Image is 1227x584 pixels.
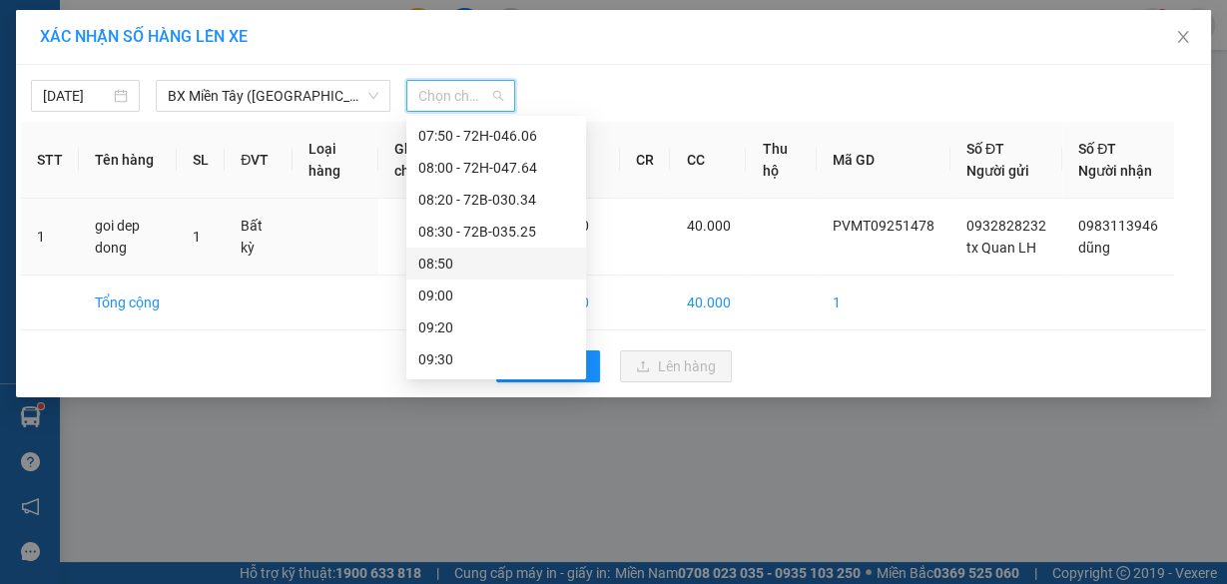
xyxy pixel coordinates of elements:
[219,117,317,152] span: phu my
[367,90,379,102] span: down
[1175,29,1191,45] span: close
[966,141,1004,157] span: Số ĐT
[686,218,730,234] span: 40.000
[418,81,503,111] span: Chọn chuyến
[79,122,177,199] th: Tên hàng
[418,316,574,338] div: 09:20
[966,218,1046,234] span: 0932828232
[418,348,574,370] div: 09:30
[817,276,950,330] td: 1
[1078,141,1116,157] span: Số ĐT
[43,85,110,107] input: 13/09/2025
[418,285,574,306] div: 09:00
[190,89,361,117] div: 0983113946
[225,199,293,276] td: Bất kỳ
[190,65,361,89] div: dũng
[79,199,177,276] td: goi dep dong
[1078,218,1158,234] span: 0983113946
[17,19,48,40] span: Gửi:
[418,253,574,275] div: 08:50
[17,93,176,141] div: 0909312368 [PERSON_NAME]
[17,65,176,93] div: 0932828232
[190,17,361,65] div: HANG NGOAI
[79,276,177,330] td: Tổng cộng
[193,229,201,245] span: 1
[418,221,574,243] div: 08:30 - 72B-035.25
[190,128,219,149] span: DĐ:
[1078,240,1110,256] span: dũng
[1078,163,1152,179] span: Người nhận
[177,122,225,199] th: SL
[418,125,574,147] div: 07:50 - 72H-046.06
[17,41,176,65] div: tx Quan LH
[1155,10,1211,66] button: Close
[418,189,574,211] div: 08:20 - 72B-030.34
[190,19,237,40] span: Nhận:
[378,122,451,199] th: Ghi chú
[21,199,79,276] td: 1
[418,157,574,179] div: 08:00 - 72H-047.64
[833,218,934,234] span: PVMT09251478
[293,122,378,199] th: Loại hàng
[966,163,1029,179] span: Người gửi
[40,27,248,46] span: XÁC NHẬN SỐ HÀNG LÊN XE
[225,122,293,199] th: ĐVT
[17,17,176,41] div: PV Miền Tây
[620,122,670,199] th: CR
[21,122,79,199] th: STT
[746,122,817,199] th: Thu hộ
[168,81,378,111] span: BX Miền Tây (Hàng Ngoài)
[670,122,746,199] th: CC
[966,240,1036,256] span: tx Quan LH
[670,276,746,330] td: 40.000
[620,350,732,382] button: uploadLên hàng
[817,122,950,199] th: Mã GD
